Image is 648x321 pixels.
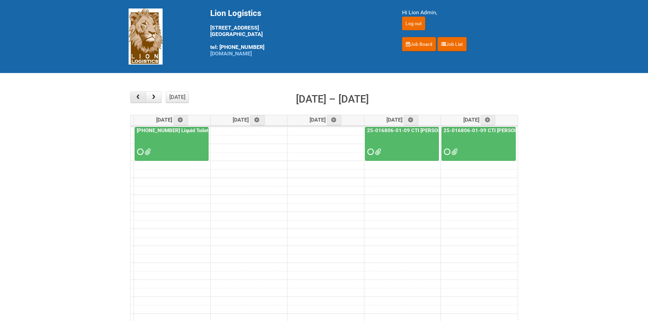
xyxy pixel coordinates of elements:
a: Job List [437,37,467,51]
h2: [DATE] – [DATE] [296,91,369,107]
a: 25-016806-01-09 CTI [PERSON_NAME] Bar Superior HUT [365,127,439,161]
a: Add an event [404,115,419,125]
button: [DATE] [166,91,189,103]
a: Add an event [327,115,342,125]
span: MDN 24-096164-01 MDN Left over counts.xlsx MOR_Mailing 2 24-096164-01-08.xlsm Labels Mailing 2 24... [145,149,149,154]
span: MDN - 25-016806-01 MDN leftovers.xlsx Dove CM - Label File - Lion.xlsx MOR 25-016806-01-09 Mailin... [375,149,380,154]
a: Add an event [173,115,188,125]
a: [DOMAIN_NAME] [210,50,252,57]
span: [DATE] [386,117,419,123]
span: Requested [367,149,372,154]
a: Add an event [250,115,265,125]
span: Requested [137,149,142,154]
div: Hi Lion Admin, [402,8,520,17]
img: Lion Logistics [129,8,163,65]
a: [PHONE_NUMBER] Liquid Toilet Bowl Cleaner - Mailing 2 [135,127,209,161]
a: Lion Logistics [129,33,163,39]
a: 25-016806-01-09 CTI [PERSON_NAME] Bar Superior HUT [366,127,502,133]
input: Log out [402,17,425,30]
span: Lion Logistics [210,8,261,18]
a: Job Board [402,37,436,51]
span: [DATE] [156,117,188,123]
span: Grp 1002 1..jpg Grp 1001 1..jpg Dove CM - Label File Mailing 2 - Lion.xlsx MOR 25-016806-01-09 Ma... [451,149,456,154]
a: [PHONE_NUMBER] Liquid Toilet Bowl Cleaner - Mailing 2 [135,127,267,133]
div: [STREET_ADDRESS] [GEOGRAPHIC_DATA] tel: [PHONE_NUMBER] [210,8,385,57]
a: Add an event [481,115,496,125]
span: Requested [444,149,449,154]
span: [DATE] [310,117,342,123]
a: 25-016806-01-09 CTI [PERSON_NAME] Bar Superior HUT - Mailing 2 [442,127,604,133]
a: 25-016806-01-09 CTI [PERSON_NAME] Bar Superior HUT - Mailing 2 [442,127,516,161]
span: [DATE] [233,117,265,123]
span: [DATE] [463,117,496,123]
